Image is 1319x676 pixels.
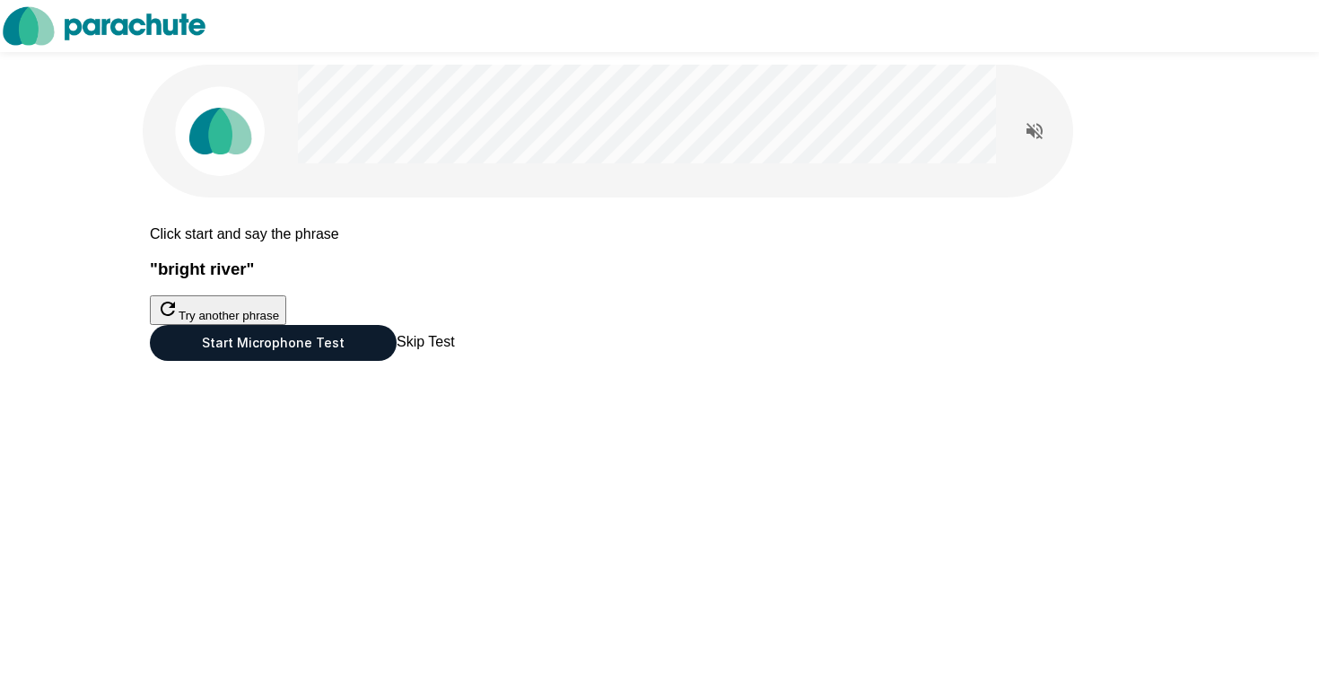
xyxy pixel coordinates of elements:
[150,325,397,361] button: Start Microphone Test
[150,259,1169,279] h3: " bright river "
[150,295,286,325] button: Try another phrase
[1017,113,1053,149] button: Read questions aloud
[397,335,455,350] span: Skip Test
[175,86,265,176] img: parachute_avatar.png
[150,226,1169,242] p: Click start and say the phrase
